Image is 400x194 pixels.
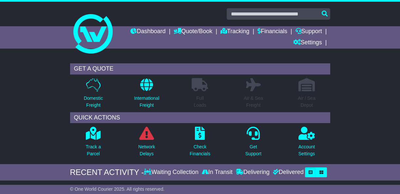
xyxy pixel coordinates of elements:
[192,95,208,109] p: Full Loads
[220,26,249,37] a: Tracking
[245,126,262,161] a: GetSupport
[174,26,212,37] a: Quote/Book
[70,186,165,192] span: © One World Courier 2025. All rights reserved.
[86,126,101,161] a: Track aParcel
[271,169,304,176] div: Delivered
[244,95,263,109] p: Air & Sea Freight
[298,95,315,109] p: Air / Sea Depot
[200,169,234,176] div: In Transit
[293,37,322,49] a: Settings
[134,95,159,109] p: International Freight
[130,26,165,37] a: Dashboard
[234,169,271,176] div: Delivering
[84,95,103,109] p: Domestic Freight
[86,143,101,157] p: Track a Parcel
[189,126,211,161] a: CheckFinancials
[295,26,322,37] a: Support
[84,78,103,112] a: DomesticFreight
[144,169,200,176] div: Waiting Collection
[138,143,155,157] p: Network Delays
[134,78,160,112] a: InternationalFreight
[190,143,210,157] p: Check Financials
[298,143,315,157] p: Account Settings
[70,168,144,177] div: RECENT ACTIVITY -
[138,126,155,161] a: NetworkDelays
[70,112,330,123] div: QUICK ACTIONS
[298,126,315,161] a: AccountSettings
[245,143,261,157] p: Get Support
[70,63,330,75] div: GET A QUOTE
[257,26,287,37] a: Financials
